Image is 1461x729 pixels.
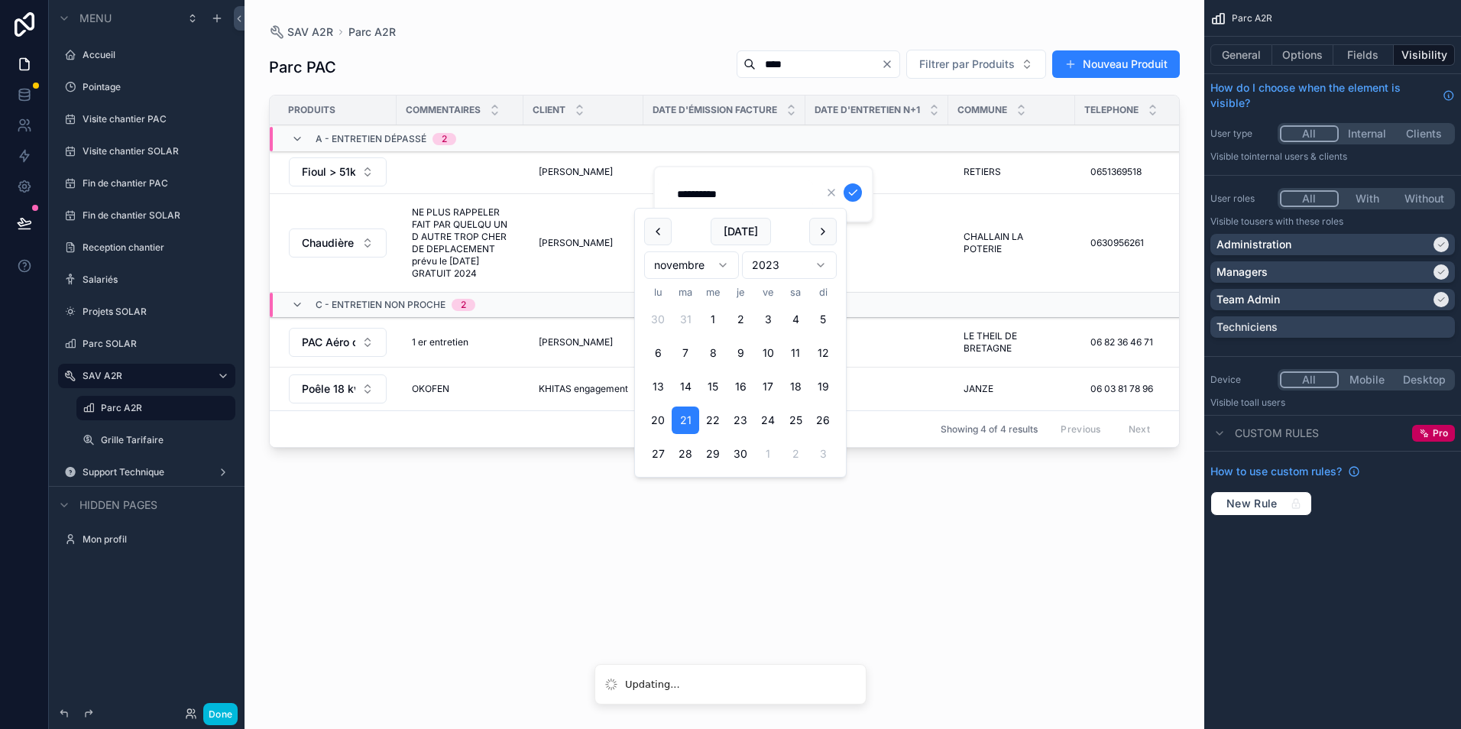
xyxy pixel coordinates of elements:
[302,235,355,251] span: Chaudière Granulé > 29kw
[83,533,226,546] label: Mon profil
[727,306,754,333] button: jeudi 2 novembre 2023
[83,145,226,157] label: Visite chantier SOLAR
[809,440,837,468] button: dimanche 3 décembre 2023
[1216,292,1280,307] p: Team Admin
[754,306,782,333] button: vendredi 3 novembre 2023
[83,241,226,254] label: Reception chantier
[754,440,782,468] button: vendredi 1 décembre 2023
[83,466,205,478] a: Support Technique
[1339,125,1396,142] button: Internal
[625,677,680,692] div: Updating...
[1339,371,1396,388] button: Mobile
[83,274,226,286] label: Salariés
[1249,151,1347,162] span: Internal users & clients
[754,373,782,400] button: vendredi 17 novembre 2023
[412,206,508,280] span: NE PLUS RAPPELER FAIT PAR QUELQU UN D AUTRE TROP CHER DE DEPLACEMENT prévu le [DATE] GRATUIT 2024
[539,336,613,348] span: [PERSON_NAME]
[881,58,899,70] button: Clear
[1394,44,1455,66] button: Visibility
[1216,264,1268,280] p: Managers
[316,299,445,311] span: c - entretien non proche
[406,104,481,116] span: Commentaires
[1210,193,1271,205] label: User roles
[727,373,754,400] button: jeudi 16 novembre 2023
[288,104,335,116] span: Produits
[699,440,727,468] button: mercredi 29 novembre 2023
[101,434,226,446] label: Grille Tarifaire
[957,104,1007,116] span: Commune
[672,285,699,300] th: mardi
[83,113,226,125] label: Visite chantier PAC
[83,370,205,382] label: SAV A2R
[1210,374,1271,386] label: Device
[644,285,837,468] table: novembre 2023
[782,339,809,367] button: samedi 11 novembre 2023
[644,285,672,300] th: lundi
[653,104,777,116] span: Date d'émission facture
[287,24,333,40] span: SAV A2R
[289,374,387,403] button: Select Button
[1272,44,1333,66] button: Options
[699,306,727,333] button: mercredi 1 novembre 2023
[809,373,837,400] button: dimanche 19 novembre 2023
[699,373,727,400] button: mercredi 15 novembre 2023
[1249,215,1343,227] span: Users with these roles
[539,383,628,395] span: KHITAS engagement
[815,104,920,116] span: Date d'entretien n+1
[672,373,699,400] button: mardi 14 novembre 2023
[83,49,226,61] a: Accueil
[83,209,226,222] label: Fin de chantier SOLAR
[1210,151,1455,163] p: Visible to
[539,166,613,178] span: [PERSON_NAME]
[1210,215,1455,228] p: Visible to
[1210,44,1272,66] button: General
[1210,397,1455,409] p: Visible to
[1333,44,1395,66] button: Fields
[644,440,672,468] button: lundi 27 novembre 2023
[964,330,1060,355] span: LE THEIL DE BRETAGNE
[964,166,1001,178] span: RETIERS
[644,407,672,434] button: lundi 20 novembre 2023
[539,237,613,249] span: [PERSON_NAME]
[1090,336,1153,348] span: 06 82 36 46 71
[672,407,699,434] button: mardi 21 novembre 2023, selected
[1052,50,1180,78] button: Nouveau Produit
[1216,237,1291,252] p: Administration
[101,402,226,414] a: Parc A2R
[672,339,699,367] button: mardi 7 novembre 2023
[644,339,672,367] button: lundi 6 novembre 2023
[412,383,449,395] span: OKOFEN
[1210,464,1342,479] span: How to use custom rules?
[83,338,226,350] label: Parc SOLAR
[782,407,809,434] button: samedi 25 novembre 2023
[1090,166,1142,178] span: 0651369518
[727,407,754,434] button: jeudi 23 novembre 2023
[699,285,727,300] th: mercredi
[79,497,157,513] span: Hidden pages
[809,306,837,333] button: dimanche 5 novembre 2023
[83,306,226,318] label: Projets SOLAR
[782,373,809,400] button: samedi 18 novembre 2023
[302,164,355,180] span: Fioul > 51kw
[442,133,447,145] div: 2
[1280,190,1339,207] button: All
[83,177,226,190] label: Fin de chantier PAC
[1395,125,1453,142] button: Clients
[1210,491,1312,516] button: New Rule
[782,306,809,333] button: samedi 4 novembre 2023
[1235,426,1319,441] span: Custom rules
[782,440,809,468] button: samedi 2 décembre 2023
[1395,190,1453,207] button: Without
[461,299,466,311] div: 2
[289,157,387,186] button: Select Button
[727,285,754,300] th: jeudi
[302,381,355,397] span: Poêle 18 kw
